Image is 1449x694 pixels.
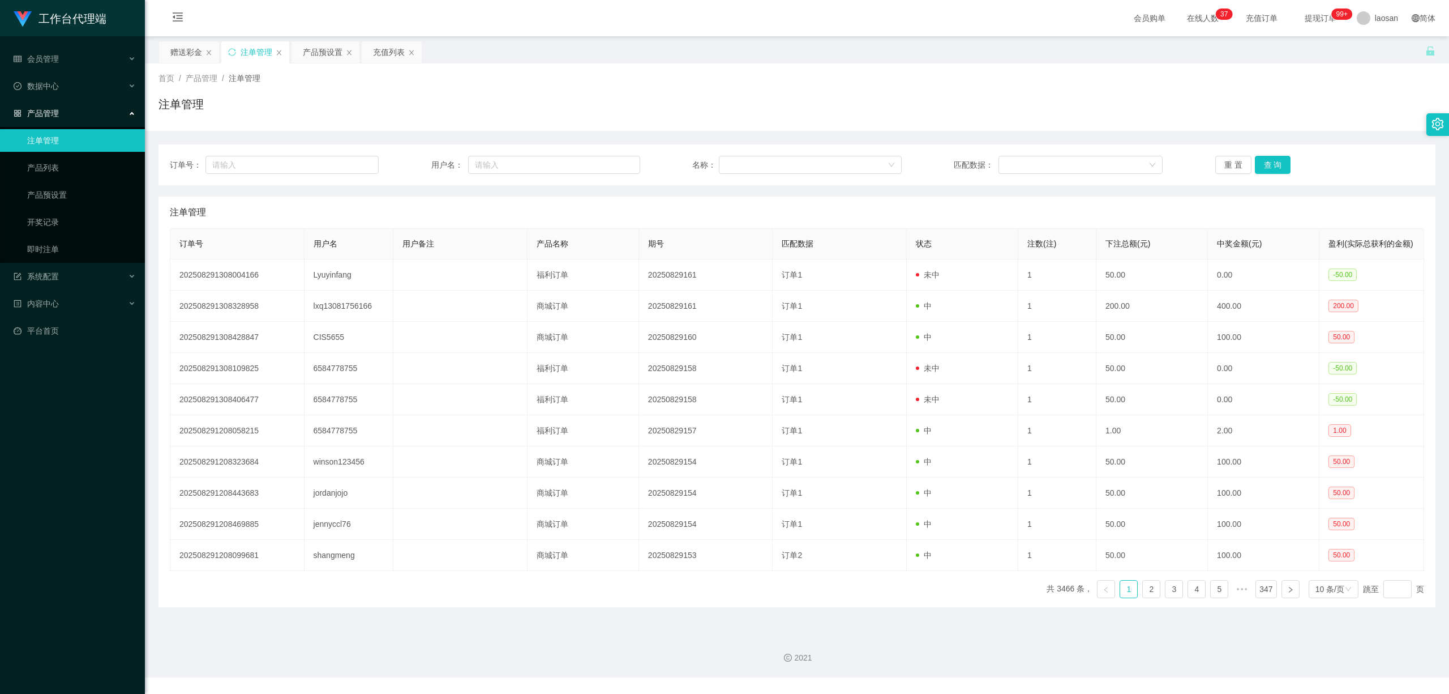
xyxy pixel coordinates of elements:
i: 图标: unlock [1425,46,1435,56]
td: 20250829158 [639,353,773,384]
td: 202508291208443683 [170,478,305,509]
td: 202508291208058215 [170,415,305,446]
li: 347 [1255,580,1276,598]
td: 0.00 [1208,384,1319,415]
i: 图标: right [1287,586,1294,593]
span: 匹配数据： [954,159,998,171]
span: 订单号： [170,159,205,171]
td: 1 [1018,353,1096,384]
span: 注单管理 [229,74,260,83]
a: 开奖记录 [27,211,136,233]
td: 福利订单 [528,384,639,415]
td: 200.00 [1096,291,1208,322]
td: 100.00 [1208,509,1319,540]
span: 中 [916,426,932,435]
td: 202508291308428847 [170,322,305,353]
span: 产品管理 [14,109,59,118]
td: 商城订单 [528,446,639,478]
span: 订单1 [782,333,802,342]
td: 50.00 [1096,509,1208,540]
a: 即时注单 [27,238,136,261]
i: 图标: setting [1431,118,1444,130]
td: 福利订单 [528,259,639,291]
div: 产品预设置 [303,41,342,63]
li: 4 [1188,580,1206,598]
span: 中 [916,551,932,560]
span: 未中 [916,270,940,279]
td: 202508291208323684 [170,446,305,478]
span: / [179,74,181,83]
span: 数据中心 [14,82,59,91]
td: 商城订单 [528,478,639,509]
span: 中 [916,301,932,310]
td: lxq13081756166 [305,291,394,322]
li: 下一页 [1281,580,1300,598]
i: 图标: global [1412,14,1420,22]
span: 中 [916,520,932,529]
td: 20250829154 [639,478,773,509]
i: 图标: profile [14,300,22,308]
i: 图标: left [1103,586,1109,593]
span: 中 [916,488,932,497]
li: 1 [1120,580,1138,598]
a: 产品预设置 [27,184,136,206]
span: 期号 [648,239,664,248]
a: 4 [1188,581,1205,598]
div: 充值列表 [373,41,405,63]
i: 图标: close [276,49,282,56]
li: 3 [1165,580,1183,598]
td: 1 [1018,322,1096,353]
span: 未中 [916,364,940,373]
td: 1 [1018,415,1096,446]
td: 50.00 [1096,446,1208,478]
span: 中奖金额(元) [1217,239,1262,248]
td: 20250829160 [639,322,773,353]
span: 系统配置 [14,272,59,281]
span: 50.00 [1328,487,1354,499]
td: 6584778755 [305,353,394,384]
span: 订单1 [782,426,802,435]
span: 订单1 [782,301,802,310]
td: 202508291308406477 [170,384,305,415]
span: 订单号 [179,239,203,248]
td: 20250829161 [639,259,773,291]
p: 7 [1224,8,1228,20]
p: 3 [1220,8,1224,20]
td: 20250829154 [639,509,773,540]
td: 1 [1018,446,1096,478]
input: 请输入 [468,156,640,174]
a: 347 [1256,581,1276,598]
span: ••• [1233,580,1251,598]
td: 6584778755 [305,384,394,415]
a: 1 [1120,581,1137,598]
a: 5 [1211,581,1228,598]
td: jordanjojo [305,478,394,509]
i: 图标: copyright [784,654,792,662]
span: 订单1 [782,520,802,529]
span: 在线人数 [1181,14,1224,22]
span: 用户备注 [402,239,434,248]
td: 6584778755 [305,415,394,446]
button: 重 置 [1215,156,1251,174]
td: 1 [1018,384,1096,415]
td: 50.00 [1096,353,1208,384]
td: 1 [1018,259,1096,291]
a: 3 [1165,581,1182,598]
td: jennyccl76 [305,509,394,540]
td: 100.00 [1208,322,1319,353]
td: 100.00 [1208,446,1319,478]
a: 图标: dashboard平台首页 [14,320,136,342]
span: 1.00 [1328,424,1351,437]
span: / [222,74,224,83]
td: 202508291208469885 [170,509,305,540]
span: 会员管理 [14,54,59,63]
span: 50.00 [1328,331,1354,343]
span: -50.00 [1328,362,1357,374]
span: 订单1 [782,364,802,373]
td: 20250829158 [639,384,773,415]
td: 1 [1018,291,1096,322]
span: 匹配数据 [782,239,813,248]
i: 图标: appstore-o [14,109,22,117]
span: 订单1 [782,457,802,466]
td: 商城订单 [528,509,639,540]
